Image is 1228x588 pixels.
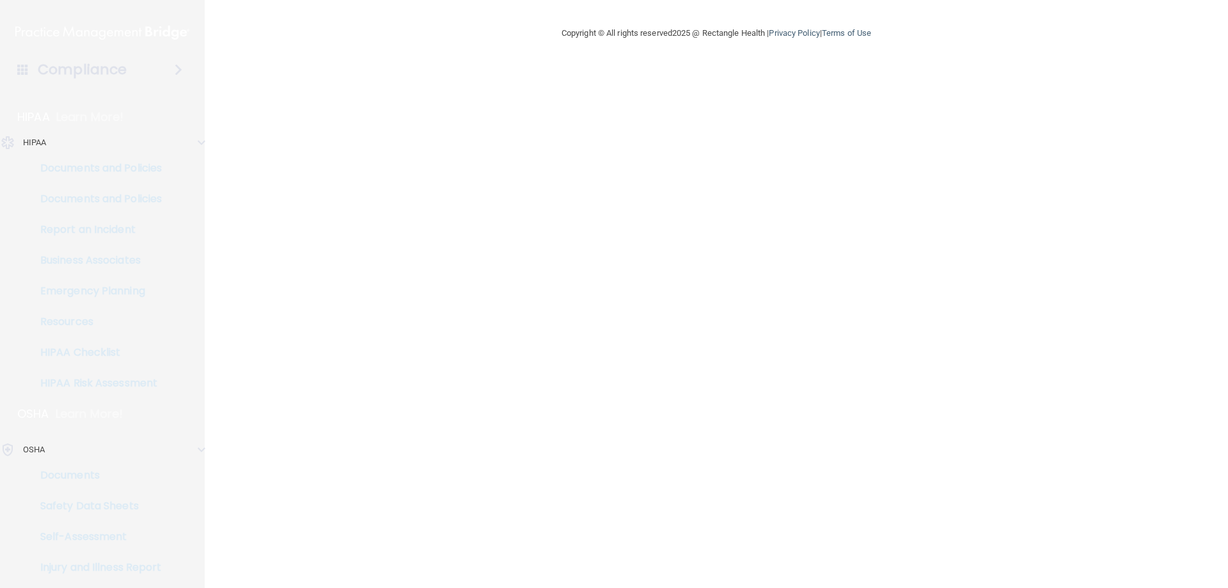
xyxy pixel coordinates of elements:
p: HIPAA Checklist [8,346,183,359]
p: Resources [8,315,183,328]
p: Learn More! [56,109,124,125]
p: Learn More! [56,406,123,422]
p: Safety Data Sheets [8,500,183,513]
p: HIPAA [23,135,47,150]
p: Report an Incident [8,223,183,236]
p: Self-Assessment [8,530,183,543]
a: Privacy Policy [769,28,819,38]
img: PMB logo [15,20,189,45]
p: OSHA [17,406,49,422]
a: Terms of Use [822,28,871,38]
p: Emergency Planning [8,285,183,298]
p: Documents [8,469,183,482]
p: HIPAA [17,109,50,125]
h4: Compliance [38,61,127,79]
p: Injury and Illness Report [8,561,183,574]
p: Documents and Policies [8,193,183,205]
div: Copyright © All rights reserved 2025 @ Rectangle Health | | [483,13,950,54]
p: HIPAA Risk Assessment [8,377,183,390]
p: Documents and Policies [8,162,183,175]
p: OSHA [23,442,45,457]
p: Business Associates [8,254,183,267]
